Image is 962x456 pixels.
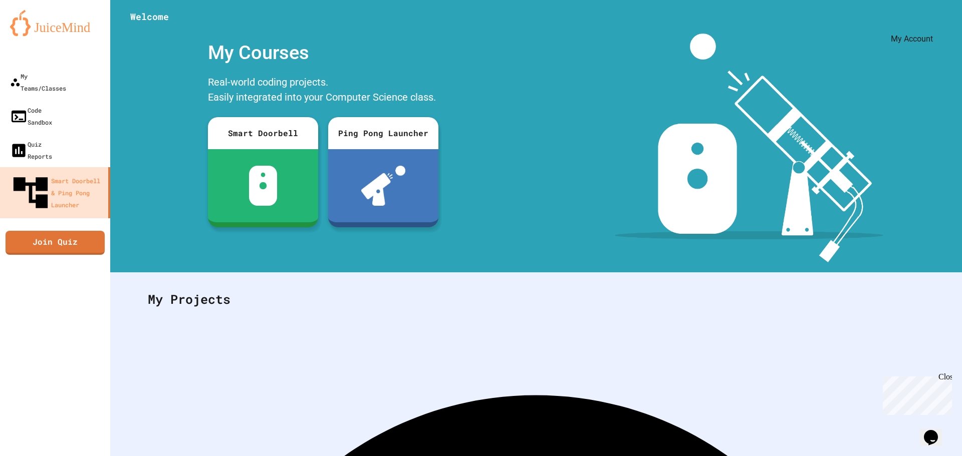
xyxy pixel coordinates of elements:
[10,10,100,36] img: logo-orange.svg
[138,280,934,319] div: My Projects
[615,34,883,262] img: banner-image-my-projects.png
[208,117,318,149] div: Smart Doorbell
[920,416,952,446] iframe: chat widget
[328,117,438,149] div: Ping Pong Launcher
[10,172,104,213] div: Smart Doorbell & Ping Pong Launcher
[891,33,933,45] div: My Account
[249,166,278,206] img: sdb-white.svg
[879,372,952,415] iframe: chat widget
[203,34,443,72] div: My Courses
[203,72,443,110] div: Real-world coding projects. Easily integrated into your Computer Science class.
[4,4,69,64] div: Chat with us now!Close
[10,70,66,94] div: My Teams/Classes
[10,104,52,128] div: Code Sandbox
[361,166,406,206] img: ppl-with-ball.png
[6,231,105,255] a: Join Quiz
[10,138,52,162] div: Quiz Reports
